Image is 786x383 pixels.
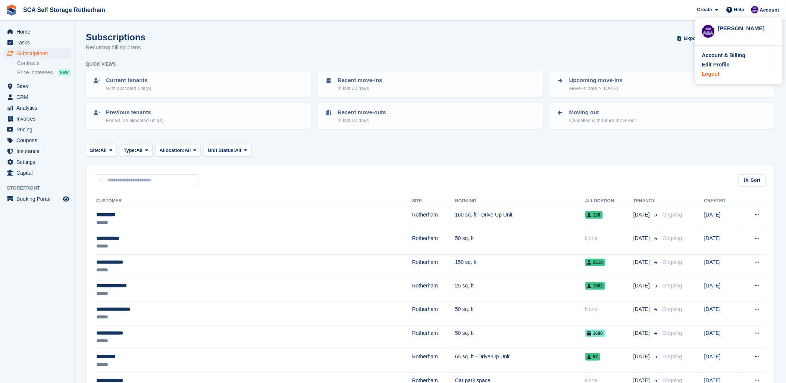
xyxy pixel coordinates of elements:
span: Pricing [16,124,61,135]
p: Move-in date > [DATE] [569,85,623,92]
span: Ongoing [663,330,682,336]
p: Current tenants [106,76,151,85]
span: Site: [90,147,100,154]
th: Site [412,195,455,207]
td: [DATE] [704,326,740,349]
td: [DATE] [704,254,740,278]
td: Rotherham [412,254,455,278]
img: stora-icon-8386f47178a22dfd0bd8f6a31ec36ba5ce8667c1dd55bd0f319d3a0aa187defe.svg [6,4,17,16]
p: In last 30 days [338,117,386,124]
a: menu [4,37,71,48]
button: Export [676,32,708,44]
a: Upcoming move-ins Move-in date > [DATE] [550,72,774,96]
span: Unit Status: [208,147,235,154]
span: Tasks [16,37,61,48]
td: 150 sq. ft [455,254,585,278]
span: CRM [16,92,61,102]
button: Allocation: All [156,144,201,156]
a: Current tenants With allocated unit(s) [87,72,311,96]
td: Rotherham [412,278,455,302]
div: [PERSON_NAME] [718,24,776,31]
div: None [585,305,633,313]
td: Rotherham [412,326,455,349]
span: Help [734,6,745,13]
a: Contracts [17,60,71,67]
td: 65 sq. ft - Drive-Up Unit [455,349,585,373]
span: Coupons [16,135,61,146]
td: 50 sq. ft [455,302,585,325]
a: Moving out Cancelled with future move-out [550,104,774,128]
td: [DATE] [704,278,740,302]
p: Recent move-ins [338,76,382,85]
span: [DATE] [633,282,651,290]
a: Preview store [62,194,71,203]
span: Create [697,6,712,13]
button: Type: All [120,144,153,156]
span: [DATE] [633,305,651,313]
img: Kelly Neesham [702,25,715,38]
p: Moving out [569,108,636,117]
span: 2518 [585,259,605,266]
span: 1502 [585,282,605,290]
p: In last 30 days [338,85,382,92]
a: menu [4,194,71,204]
span: 1600 [585,330,605,337]
button: Unit Status: All [204,144,251,156]
span: Ongoing [663,212,682,218]
a: menu [4,157,71,167]
span: Invoices [16,113,61,124]
td: [DATE] [704,207,740,231]
th: Created [704,195,740,207]
span: Ongoing [663,235,682,241]
td: 50 sq. ft [455,231,585,254]
span: Insurance [16,146,61,156]
span: Ongoing [663,283,682,289]
a: menu [4,92,71,102]
span: Ongoing [663,354,682,359]
td: Rotherham [412,349,455,373]
span: 57 [585,353,600,361]
td: Rotherham [412,302,455,325]
span: Storefront [7,184,74,192]
span: Ongoing [663,259,682,265]
h6: Quick views [86,61,116,68]
span: Subscriptions [16,48,61,59]
span: Analytics [16,103,61,113]
a: Recent move-outs In last 30 days [318,104,542,128]
span: All [185,147,191,154]
div: Account & Billing [702,52,746,59]
span: [DATE] [633,329,651,337]
h1: Subscriptions [86,32,145,42]
p: Cancelled with future move-out [569,117,636,124]
span: Settings [16,157,61,167]
a: menu [4,168,71,178]
td: Rotherham [412,207,455,231]
a: menu [4,124,71,135]
a: menu [4,146,71,156]
span: All [100,147,107,154]
a: menu [4,81,71,91]
a: Edit Profile [702,61,776,69]
span: All [136,147,143,154]
div: Edit Profile [702,61,730,69]
td: [DATE] [704,349,740,373]
p: With allocated unit(s) [106,85,151,92]
p: Ended, no allocated unit(s) [106,117,164,124]
p: Previous tenants [106,108,164,117]
td: [DATE] [704,231,740,254]
th: Tenancy [633,195,660,207]
a: menu [4,48,71,59]
div: Logout [702,70,720,78]
div: NEW [58,69,71,76]
td: [DATE] [704,302,740,325]
a: menu [4,27,71,37]
span: All [235,147,241,154]
span: [DATE] [633,353,651,361]
a: Price increases NEW [17,68,71,77]
p: Upcoming move-ins [569,76,623,85]
a: menu [4,113,71,124]
td: 25 sq. ft [455,278,585,302]
span: Export [684,35,699,42]
span: [DATE] [633,211,651,219]
a: Account & Billing [702,52,776,59]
